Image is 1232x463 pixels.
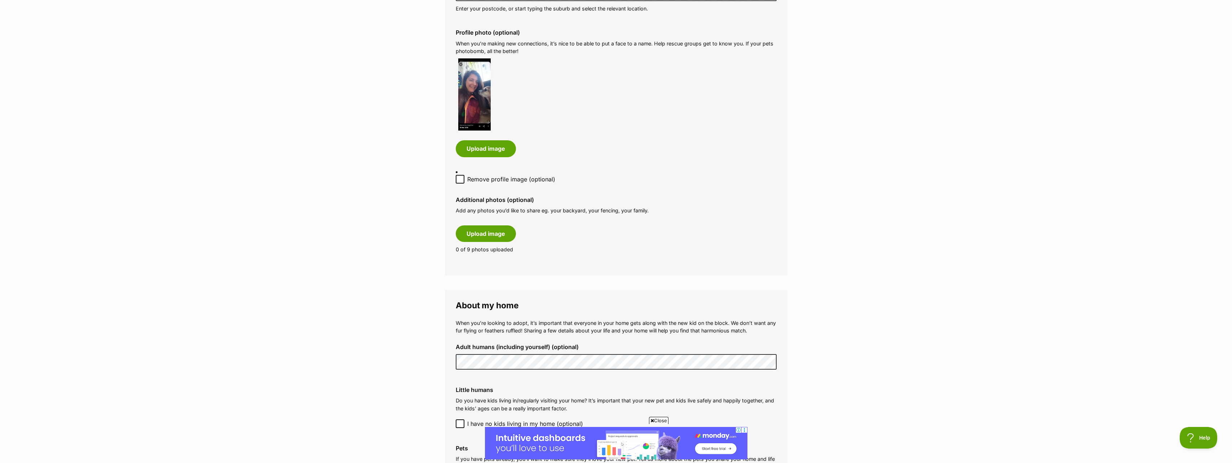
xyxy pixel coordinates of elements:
p: Add any photos you’d like to share eg. your backyard, your fencing, your family. [456,207,777,214]
p: 0 of 9 photos uploaded [456,246,777,253]
p: Enter your postcode, or start typing the suburb and select the relevant location. [456,5,777,12]
legend: About my home [456,301,777,310]
p: When you’re looking to adopt, it’s important that everyone in your home gets along with the new k... [456,319,777,335]
button: Upload image [456,140,516,157]
span: I have no kids living in my home (optional) [467,419,583,428]
iframe: Help Scout Beacon - Open [1180,427,1218,449]
iframe: Advertisement [485,427,747,459]
span: Remove profile image (optional) [467,175,555,184]
p: Do you have kids living in/regularly visiting your home? It’s important that your new pet and kid... [456,397,777,412]
label: Profile photo (optional) [456,29,777,36]
label: Adult humans (including yourself) (optional) [456,344,777,350]
p: When you’re making new connections, it’s nice to be able to put a face to a name. Help rescue gro... [456,40,777,55]
span: Close [649,417,668,424]
label: Additional photos (optional) [456,197,777,203]
img: Nina lenk [458,58,491,131]
label: Pets [456,445,777,451]
button: Upload image [456,225,516,242]
label: Little humans [456,387,777,393]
